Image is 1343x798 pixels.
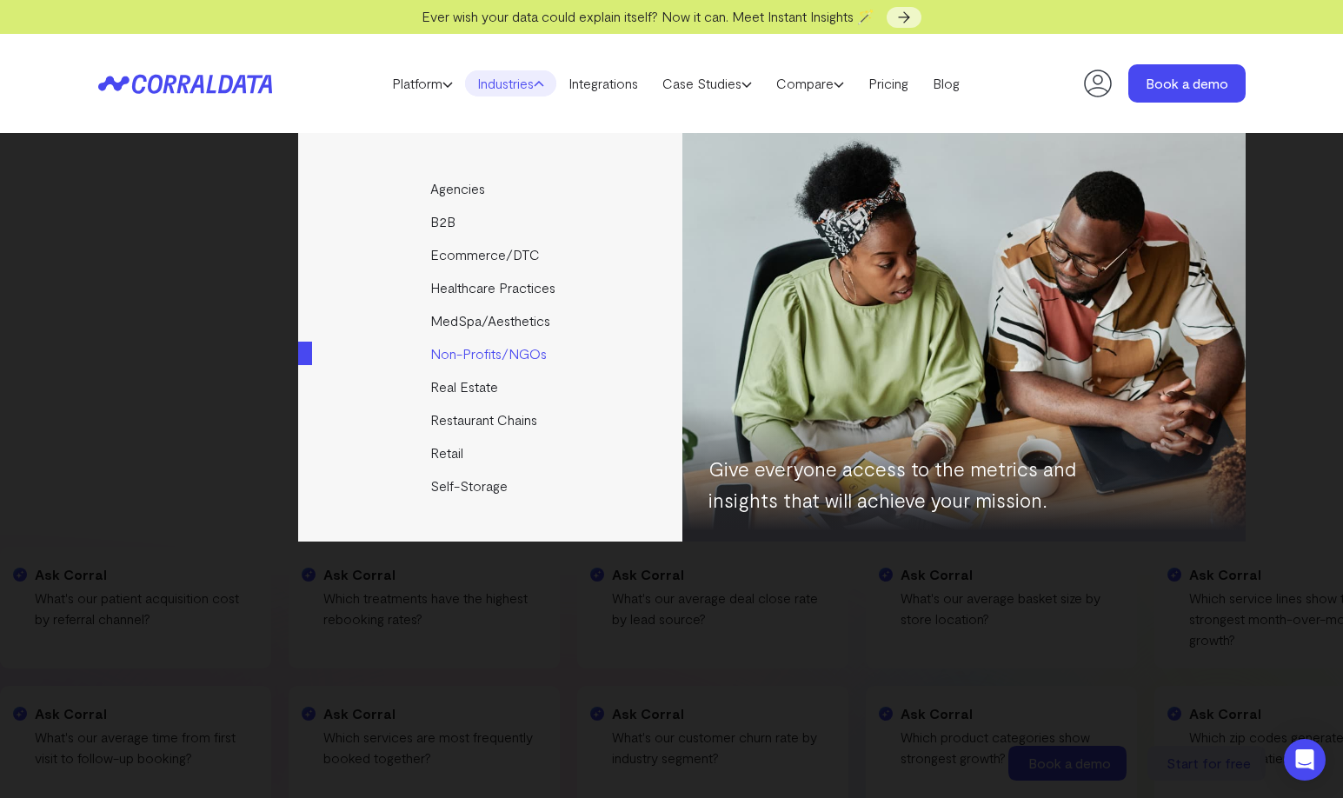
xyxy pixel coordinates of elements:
a: Self-Storage [298,469,685,502]
a: Healthcare Practices [298,271,685,304]
a: Agencies [298,172,685,205]
span: Ever wish your data could explain itself? Now it can. Meet Instant Insights 🪄 [422,8,874,24]
a: MedSpa/Aesthetics [298,304,685,337]
a: Industries [465,70,556,96]
div: Open Intercom Messenger [1284,739,1326,781]
a: Case Studies [650,70,764,96]
a: Compare [764,70,856,96]
a: B2B [298,205,685,238]
a: Real Estate [298,370,685,403]
a: Platform [380,70,465,96]
a: Non-Profits/NGOs [298,337,685,370]
a: Ecommerce/DTC [298,238,685,271]
p: Give everyone access to the metrics and insights that will achieve your mission. [708,453,1100,515]
a: Retail [298,436,685,469]
a: Integrations [556,70,650,96]
a: Book a demo [1128,64,1246,103]
a: Pricing [856,70,921,96]
a: Restaurant Chains [298,403,685,436]
a: Blog [921,70,972,96]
